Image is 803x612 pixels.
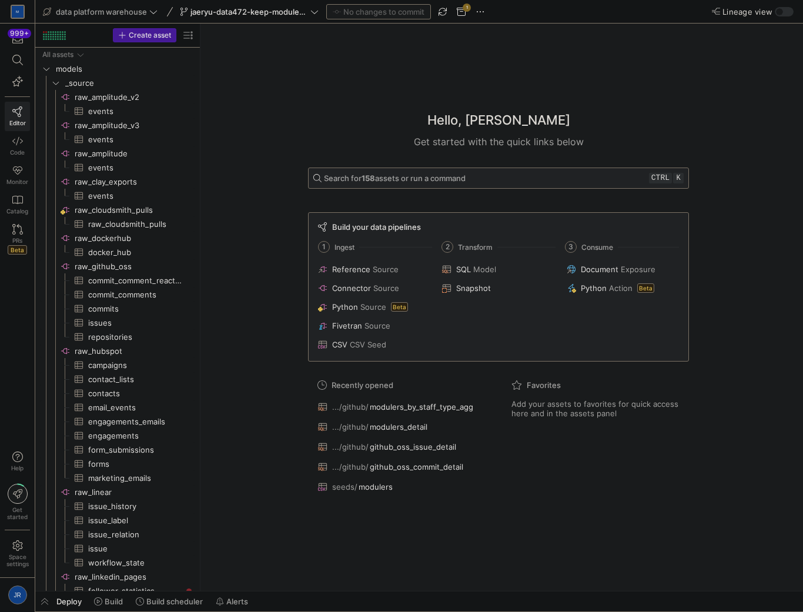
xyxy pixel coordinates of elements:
[564,262,681,276] button: DocumentExposure
[40,62,195,76] div: Press SPACE to select this row.
[40,499,195,513] a: issue_history​​​​​​​​​
[6,553,29,567] span: Space settings
[308,168,689,189] button: Search for158assets or run a commandctrlk
[40,217,195,231] a: raw_cloudsmith_pulls​​​​​​​​​
[40,132,195,146] div: Press SPACE to select this row.
[40,358,195,372] div: Press SPACE to select this row.
[370,442,456,452] span: github_oss_issue_detail
[40,316,195,330] div: Press SPACE to select this row.
[440,262,557,276] button: SQLModel
[511,399,680,418] span: Add your assets to favorites for quick access here and in the assets panel
[40,471,195,485] a: marketing_emails​​​​​​​​​
[40,273,195,287] div: Press SPACE to select this row.
[40,287,195,302] div: Press SPACE to select this row.
[56,597,82,606] span: Deploy
[473,265,496,274] span: Model
[40,485,195,499] div: Press SPACE to select this row.
[75,232,193,245] span: raw_dockerhub​​​​​​​​
[88,471,182,485] span: marketing_emails​​​​​​​​​
[88,556,182,570] span: workflow_state​​​​​​​​​
[40,330,195,344] div: Press SPACE to select this row.
[40,499,195,513] div: Press SPACE to select this row.
[40,485,195,499] a: raw_linear​​​​​​​​
[40,217,195,231] div: Press SPACE to select this row.
[190,7,308,16] span: jaeryu-data472-keep-modulers-updated
[5,446,30,477] button: Help
[40,132,195,146] a: events​​​​​​​​​
[75,119,193,132] span: raw_amplitude_v3​​​​​​​​
[40,302,195,316] a: commits​​​​​​​​​
[5,28,30,49] button: 999+
[350,340,386,349] span: CSV Seed
[40,372,195,386] a: contact_lists​​​​​​​​​
[370,422,427,432] span: modulers_detail
[88,415,182,429] span: engagements_emails​​​​​​​​​
[40,344,195,358] div: Press SPACE to select this row.
[40,400,195,414] div: Press SPACE to select this row.
[88,359,182,372] span: campaigns​​​​​​​​​
[40,541,195,556] a: issue​​​​​​​​​
[40,386,195,400] a: contacts​​​​​​​​​
[88,443,182,457] span: form_submissions​​​​​​​​​
[581,283,607,293] span: Python
[75,147,193,160] span: raw_amplitude​​​​​​​​
[9,119,26,126] span: Editor
[88,584,182,598] span: follower_statistics​​​​​​​​​
[40,429,195,443] div: Press SPACE to select this row.
[332,422,369,432] span: .../github/
[40,76,195,90] div: Press SPACE to select this row.
[316,300,433,314] button: PythonSourceBeta
[316,281,433,295] button: ConnectorSource
[40,429,195,443] a: engagements​​​​​​​​​
[456,283,491,293] span: Snapshot
[88,401,182,414] span: email_events​​​​​​​​​
[75,486,193,499] span: raw_linear​​​​​​​​
[65,76,193,90] span: _source
[373,283,399,293] span: Source
[40,443,195,457] a: form_submissions​​​​​​​​​
[88,500,182,513] span: issue_history​​​​​​​​​
[370,402,473,412] span: modulers_by_staff_type_agg
[40,146,195,160] a: raw_amplitude​​​​​​​​
[332,283,371,293] span: Connector
[88,246,182,259] span: docker_hub​​​​​​​​​
[75,345,193,358] span: raw_hubspot​​​​​​​​
[427,111,570,130] h1: Hello, [PERSON_NAME]
[316,337,433,352] button: CSVCSV Seed
[105,597,123,606] span: Build
[40,175,195,189] a: raw_clay_exports​​​​​​​​
[210,591,253,611] button: Alerts
[6,208,28,215] span: Catalog
[88,373,182,386] span: contact_lists​​​​​​​​​
[370,462,463,471] span: github_oss_commit_detail
[42,51,73,59] div: All assets
[40,414,195,429] a: engagements_emails​​​​​​​​​
[40,104,195,118] div: Press SPACE to select this row.
[12,237,22,244] span: PRs
[332,265,370,274] span: Reference
[637,283,654,293] span: Beta
[40,584,195,598] div: Press SPACE to select this row.
[40,203,195,217] div: Press SPACE to select this row.
[40,471,195,485] div: Press SPACE to select this row.
[75,175,193,189] span: raw_clay_exports​​​​​​​​
[40,414,195,429] div: Press SPACE to select this row.
[88,274,182,287] span: commit_comment_reactions​​​​​​​​​
[40,570,195,584] div: Press SPACE to select this row.
[40,344,195,358] a: raw_hubspot​​​​​​​​
[332,302,358,312] span: Python
[40,160,195,175] a: events​​​​​​​​​
[131,591,208,611] button: Build scheduler
[40,513,195,527] a: issue_label​​​​​​​​​
[88,189,182,203] span: events​​​​​​​​​
[324,173,466,183] span: Search for assets or run a command
[177,4,322,19] button: jaeryu-data472-keep-modulers-updated
[40,189,195,203] div: Press SPACE to select this row.
[40,160,195,175] div: Press SPACE to select this row.
[332,462,369,471] span: .../github/
[40,90,195,104] div: Press SPACE to select this row.
[12,6,24,18] div: M
[40,358,195,372] a: campaigns​​​​​​​​​
[56,7,147,16] span: data platform warehouse
[88,105,182,118] span: events​​​​​​​​​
